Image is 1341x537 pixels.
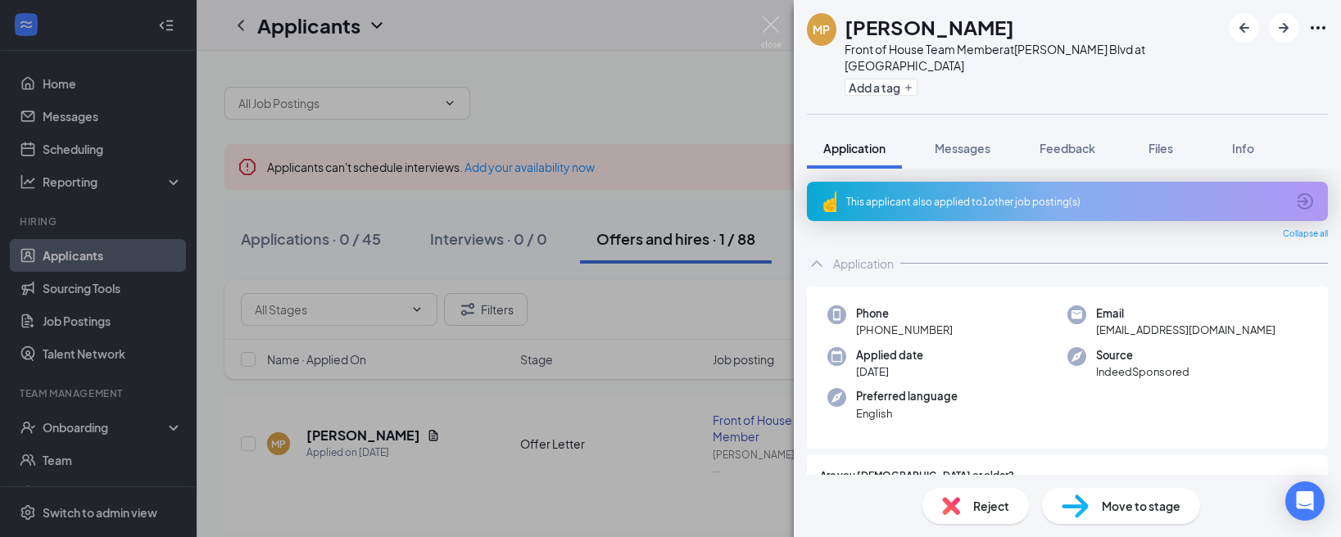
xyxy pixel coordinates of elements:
[845,13,1014,41] h1: [PERSON_NAME]
[1148,141,1173,156] span: Files
[1096,347,1189,363] span: Source
[813,21,830,38] div: MP
[1096,363,1189,380] span: IndeedSponsored
[1308,18,1328,38] svg: Ellipses
[1274,18,1293,38] svg: ArrowRight
[1040,141,1095,156] span: Feedback
[935,141,990,156] span: Messages
[856,388,958,404] span: Preferred language
[820,468,1014,484] span: Are you [DEMOGRAPHIC_DATA] or older?
[823,141,886,156] span: Application
[1283,228,1328,241] span: Collapse all
[1096,322,1275,338] span: [EMAIL_ADDRESS][DOMAIN_NAME]
[1269,13,1298,43] button: ArrowRight
[1235,18,1254,38] svg: ArrowLeftNew
[1232,141,1254,156] span: Info
[856,305,953,322] span: Phone
[846,195,1285,209] div: This applicant also applied to 1 other job posting(s)
[856,347,923,363] span: Applied date
[973,497,1009,515] span: Reject
[856,322,953,338] span: [PHONE_NUMBER]
[904,83,913,93] svg: Plus
[845,41,1221,74] div: Front of House Team Member at [PERSON_NAME] Blvd at [GEOGRAPHIC_DATA]
[845,79,917,96] button: PlusAdd a tag
[833,255,894,272] div: Application
[807,254,827,273] svg: ChevronUp
[1295,192,1315,211] svg: ArrowCircle
[1285,481,1325,521] div: Open Intercom Messenger
[1102,497,1180,515] span: Move to stage
[1230,13,1259,43] button: ArrowLeftNew
[856,405,958,422] span: English
[1096,305,1275,322] span: Email
[856,363,923,380] span: [DATE]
